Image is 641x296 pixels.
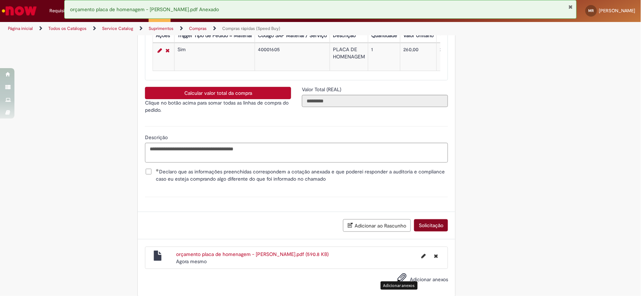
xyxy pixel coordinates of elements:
[414,219,448,231] button: Solicitação
[70,6,219,13] span: orçamento placa de homenagem - [PERSON_NAME].pdf Anexado
[430,251,442,262] button: Excluir orçamento placa de homenagem - Ambev - Maria Eduarda.pdf
[368,29,400,43] th: Quantidade
[395,271,408,287] button: Adicionar anexos
[49,7,75,14] span: Requisições
[102,26,133,31] a: Service Catalog
[330,29,368,43] th: Descrição
[8,26,33,31] a: Página inicial
[1,4,38,18] img: ServiceNow
[176,258,207,265] time: 30/09/2025 11:55:01
[175,29,255,43] th: Trigger Tipo de Pedido = Material
[400,29,437,43] th: Valor Unitário
[156,46,164,55] a: Editar Linha 1
[599,8,636,14] span: [PERSON_NAME]
[589,8,594,13] span: MR
[381,282,418,290] div: Adicionar anexos
[149,26,174,31] a: Suprimentos
[145,143,448,162] textarea: Descrição
[164,46,171,55] a: Remover linha 1
[255,29,330,43] th: Código SAP Material / Serviço
[153,29,175,43] th: Ações
[302,95,448,107] input: Valor Total (REAL)
[156,169,159,172] span: Obrigatório Preenchido
[368,43,400,71] td: 1
[255,43,330,71] td: 40001605
[145,99,291,114] p: Clique no botão acima para somar todas as linhas de compra do pedido.
[189,26,207,31] a: Compras
[417,251,430,262] button: Editar nome de arquivo orçamento placa de homenagem - Ambev - Maria Eduarda.pdf
[302,86,343,93] label: Somente leitura - Valor Total (REAL)
[145,87,291,99] button: Calcular valor total da compra
[343,219,411,232] button: Adicionar ao Rascunho
[145,134,169,141] span: Descrição
[176,258,207,265] span: Agora mesmo
[5,22,422,35] ul: Trilhas de página
[156,168,448,182] span: Declaro que as informações preenchidas correspondem a cotação anexada e que poderei responder a a...
[222,26,280,31] a: Compras rápidas (Speed Buy)
[410,276,448,283] span: Adicionar anexos
[568,4,573,10] button: Fechar Notificação
[176,251,329,257] a: orçamento placa de homenagem - [PERSON_NAME].pdf (590.8 KB)
[175,43,255,71] td: Sim
[48,26,87,31] a: Todos os Catálogos
[437,29,483,43] th: Valor Total Moeda
[400,43,437,71] td: 260,00
[330,43,368,71] td: PLACA DE HOMENAGEM
[437,43,483,71] td: 260,00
